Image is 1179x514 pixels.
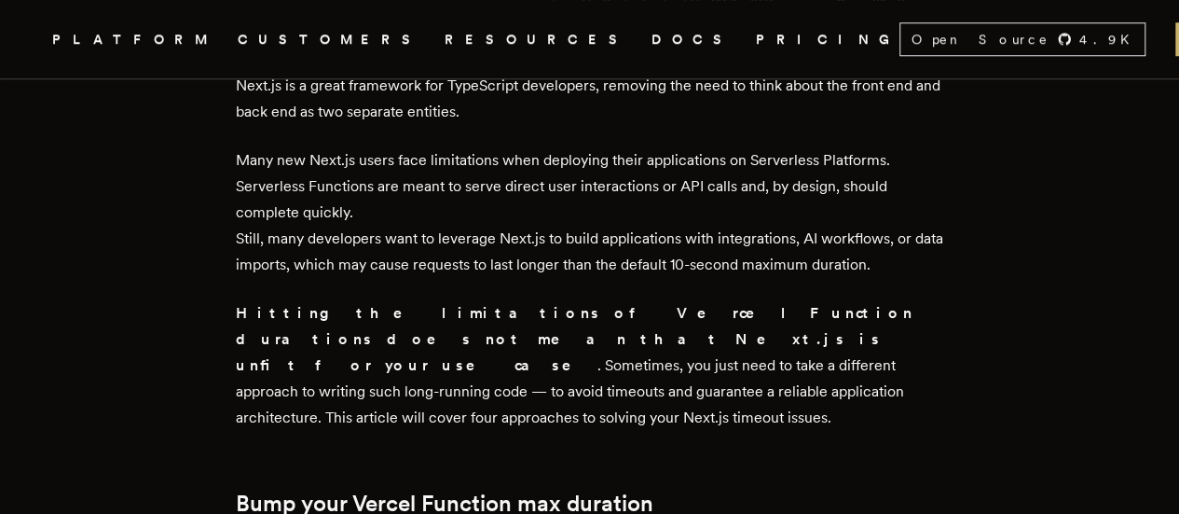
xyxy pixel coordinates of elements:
button: RESOURCES [445,28,629,51]
a: PRICING [756,28,899,51]
p: . Sometimes, you just need to take a different approach to writing such long-running code — to av... [236,300,944,431]
p: Next.js is a great framework for TypeScript developers, removing the need to think about the fron... [236,73,944,125]
a: CUSTOMERS [238,28,422,51]
button: PLATFORM [52,28,215,51]
a: DOCS [651,28,733,51]
span: Open Source [912,30,1049,49]
span: 4.9 K [1079,30,1141,49]
p: Many new Next.js users face limitations when deploying their applications on Serverless Platforms... [236,147,944,278]
strong: Hitting the limitations of Vercel Function durations does not mean that Next.js is unfit for your... [236,304,913,374]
